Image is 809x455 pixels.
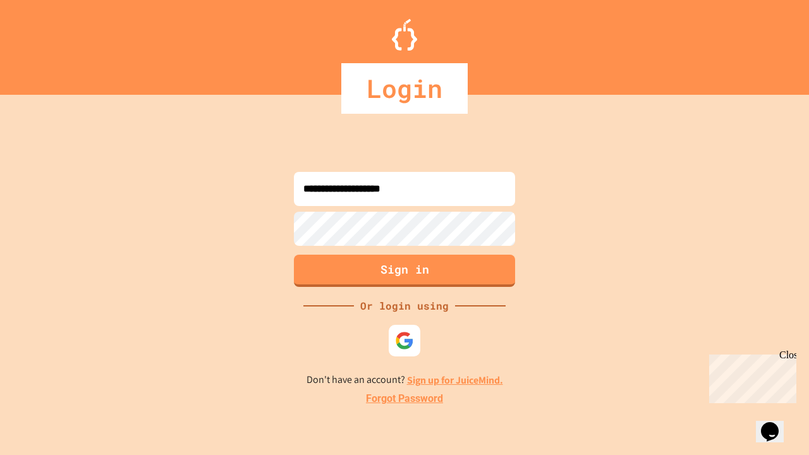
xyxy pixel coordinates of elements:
div: Login [341,63,468,114]
p: Don't have an account? [307,372,503,388]
iframe: chat widget [756,404,796,442]
img: Logo.svg [392,19,417,51]
div: Chat with us now!Close [5,5,87,80]
div: Or login using [354,298,455,313]
button: Sign in [294,255,515,287]
a: Sign up for JuiceMind. [407,373,503,387]
a: Forgot Password [366,391,443,406]
img: google-icon.svg [395,331,414,350]
iframe: chat widget [704,349,796,403]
